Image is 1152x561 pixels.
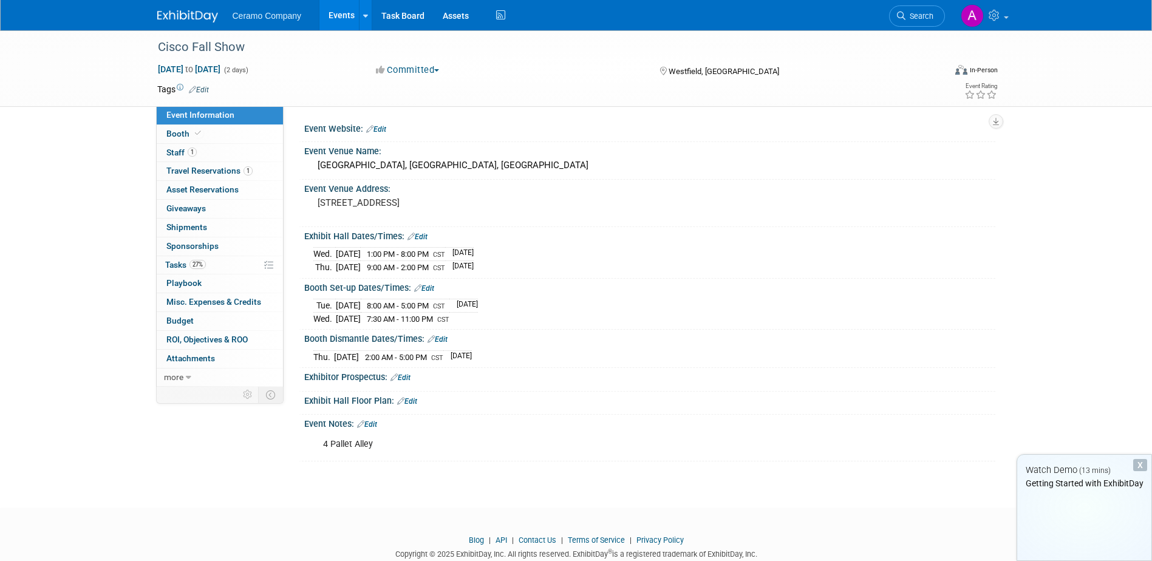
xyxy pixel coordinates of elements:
[445,248,474,261] td: [DATE]
[157,83,209,95] td: Tags
[157,125,283,143] a: Booth
[157,350,283,368] a: Attachments
[397,397,417,406] a: Edit
[157,144,283,162] a: Staff1
[437,316,449,324] span: CST
[304,368,995,384] div: Exhibitor Prospectus:
[304,227,995,243] div: Exhibit Hall Dates/Times:
[157,106,283,124] a: Event Information
[608,548,612,555] sup: ®
[1017,464,1151,477] div: Watch Demo
[509,535,517,545] span: |
[233,11,302,21] span: Ceramo Company
[486,535,494,545] span: |
[496,535,507,545] a: API
[304,415,995,430] div: Event Notes:
[365,353,427,362] span: 2:00 AM - 5:00 PM
[189,260,206,269] span: 27%
[304,142,995,157] div: Event Venue Name:
[334,350,359,363] td: [DATE]
[969,66,998,75] div: In-Person
[166,241,219,251] span: Sponsorships
[244,166,253,175] span: 1
[433,264,445,272] span: CST
[157,181,283,199] a: Asset Reservations
[961,4,984,27] img: April Rockett
[157,369,283,387] a: more
[166,278,202,288] span: Playbook
[304,392,995,407] div: Exhibit Hall Floor Plan:
[313,248,336,261] td: Wed.
[1133,459,1147,471] div: Dismiss
[1079,466,1111,475] span: (13 mins)
[390,373,411,382] a: Edit
[367,314,433,324] span: 7:30 AM - 11:00 PM
[905,12,933,21] span: Search
[627,535,635,545] span: |
[315,432,862,457] div: 4 Pallet Alley
[223,66,248,74] span: (2 days)
[433,251,445,259] span: CST
[166,335,248,344] span: ROI, Objectives & ROO
[237,387,259,403] td: Personalize Event Tab Strip
[336,261,361,274] td: [DATE]
[157,237,283,256] a: Sponsorships
[407,233,428,241] a: Edit
[873,63,998,81] div: Event Format
[157,256,283,274] a: Tasks27%
[372,64,444,76] button: Committed
[166,222,207,232] span: Shipments
[669,67,779,76] span: Westfield, [GEOGRAPHIC_DATA]
[636,535,684,545] a: Privacy Policy
[428,335,448,344] a: Edit
[366,125,386,134] a: Edit
[195,130,201,137] i: Booth reservation complete
[258,387,283,403] td: Toggle Event Tabs
[336,248,361,261] td: [DATE]
[166,148,197,157] span: Staff
[313,312,336,325] td: Wed.
[433,302,445,310] span: CST
[157,293,283,311] a: Misc. Expenses & Credits
[157,331,283,349] a: ROI, Objectives & ROO
[166,129,203,138] span: Booth
[165,260,206,270] span: Tasks
[469,535,484,545] a: Blog
[445,261,474,274] td: [DATE]
[157,219,283,237] a: Shipments
[304,180,995,195] div: Event Venue Address:
[166,297,261,307] span: Misc. Expenses & Credits
[313,350,334,363] td: Thu.
[955,65,967,75] img: Format-Inperson.png
[304,120,995,135] div: Event Website:
[304,279,995,294] div: Booth Set-up Dates/Times:
[183,64,195,74] span: to
[357,420,377,429] a: Edit
[166,166,253,175] span: Travel Reservations
[558,535,566,545] span: |
[157,10,218,22] img: ExhibitDay
[449,299,478,313] td: [DATE]
[157,200,283,218] a: Giveaways
[414,284,434,293] a: Edit
[568,535,625,545] a: Terms of Service
[519,535,556,545] a: Contact Us
[157,274,283,293] a: Playbook
[431,354,443,362] span: CST
[166,316,194,325] span: Budget
[889,5,945,27] a: Search
[1017,477,1151,489] div: Getting Started with ExhibitDay
[313,261,336,274] td: Thu.
[166,203,206,213] span: Giveaways
[154,36,927,58] div: Cisco Fall Show
[166,185,239,194] span: Asset Reservations
[157,64,221,75] span: [DATE] [DATE]
[367,263,429,272] span: 9:00 AM - 2:00 PM
[188,148,197,157] span: 1
[336,312,361,325] td: [DATE]
[164,372,183,382] span: more
[313,299,336,313] td: Tue.
[443,350,472,363] td: [DATE]
[336,299,361,313] td: [DATE]
[313,156,986,175] div: [GEOGRAPHIC_DATA], [GEOGRAPHIC_DATA], [GEOGRAPHIC_DATA]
